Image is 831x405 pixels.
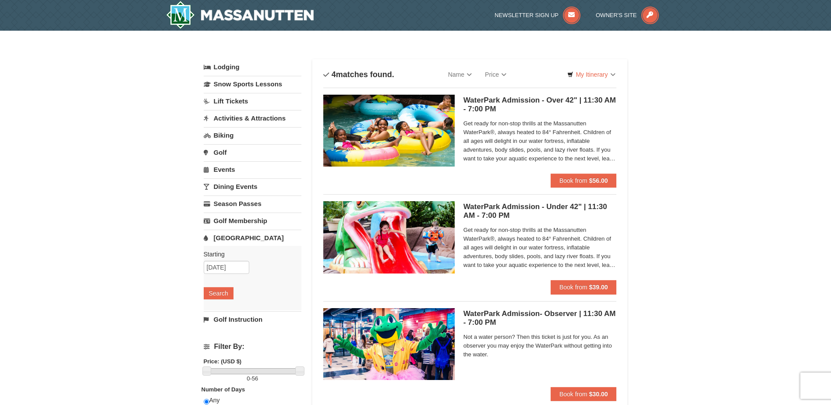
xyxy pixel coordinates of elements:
button: Book from $30.00 [551,387,617,401]
h5: WaterPark Admission - Over 42" | 11:30 AM - 7:00 PM [463,96,617,114]
a: My Itinerary [562,68,621,81]
a: Activities & Attractions [204,110,301,126]
a: Season Passes [204,195,301,212]
strong: $30.00 [589,391,608,398]
span: Book from [559,391,587,398]
a: Lodging [204,59,301,75]
a: Price [478,66,513,83]
span: Book from [559,284,587,291]
a: Massanutten Resort [166,1,314,29]
a: Snow Sports Lessons [204,76,301,92]
span: Get ready for non-stop thrills at the Massanutten WaterPark®, always heated to 84° Fahrenheit. Ch... [463,119,617,163]
a: Biking [204,127,301,143]
strong: Number of Days [202,386,245,393]
h5: WaterPark Admission - Under 42" | 11:30 AM - 7:00 PM [463,202,617,220]
img: Massanutten Resort Logo [166,1,314,29]
a: Lift Tickets [204,93,301,109]
label: Starting [204,250,295,259]
a: Dining Events [204,178,301,195]
a: Name [442,66,478,83]
img: 6619917-1587-675fdf84.jpg [323,308,455,380]
label: - [204,374,301,383]
span: 0 [247,375,250,382]
strong: $56.00 [589,177,608,184]
a: Golf Membership [204,213,301,229]
a: Owner's Site [596,12,659,18]
h5: WaterPark Admission- Observer | 11:30 AM - 7:00 PM [463,309,617,327]
strong: Price: (USD $) [204,358,242,365]
span: Owner's Site [596,12,637,18]
button: Book from $56.00 [551,174,617,188]
span: Not a water person? Then this ticket is just for you. As an observer you may enjoy the WaterPark ... [463,333,617,359]
strong: $39.00 [589,284,608,291]
a: Golf Instruction [204,311,301,327]
span: Get ready for non-stop thrills at the Massanutten WaterPark®, always heated to 84° Fahrenheit. Ch... [463,226,617,270]
h4: Filter By: [204,343,301,351]
a: Golf [204,144,301,160]
img: 6619917-1560-394ba125.jpg [323,95,455,167]
button: Search [204,287,233,299]
a: [GEOGRAPHIC_DATA] [204,230,301,246]
img: 6619917-1570-0b90b492.jpg [323,201,455,273]
a: Newsletter Sign Up [495,12,580,18]
button: Book from $39.00 [551,280,617,294]
span: 4 [332,70,336,79]
span: Book from [559,177,587,184]
a: Events [204,161,301,178]
span: 56 [252,375,258,382]
span: Newsletter Sign Up [495,12,559,18]
h4: matches found. [323,70,394,79]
